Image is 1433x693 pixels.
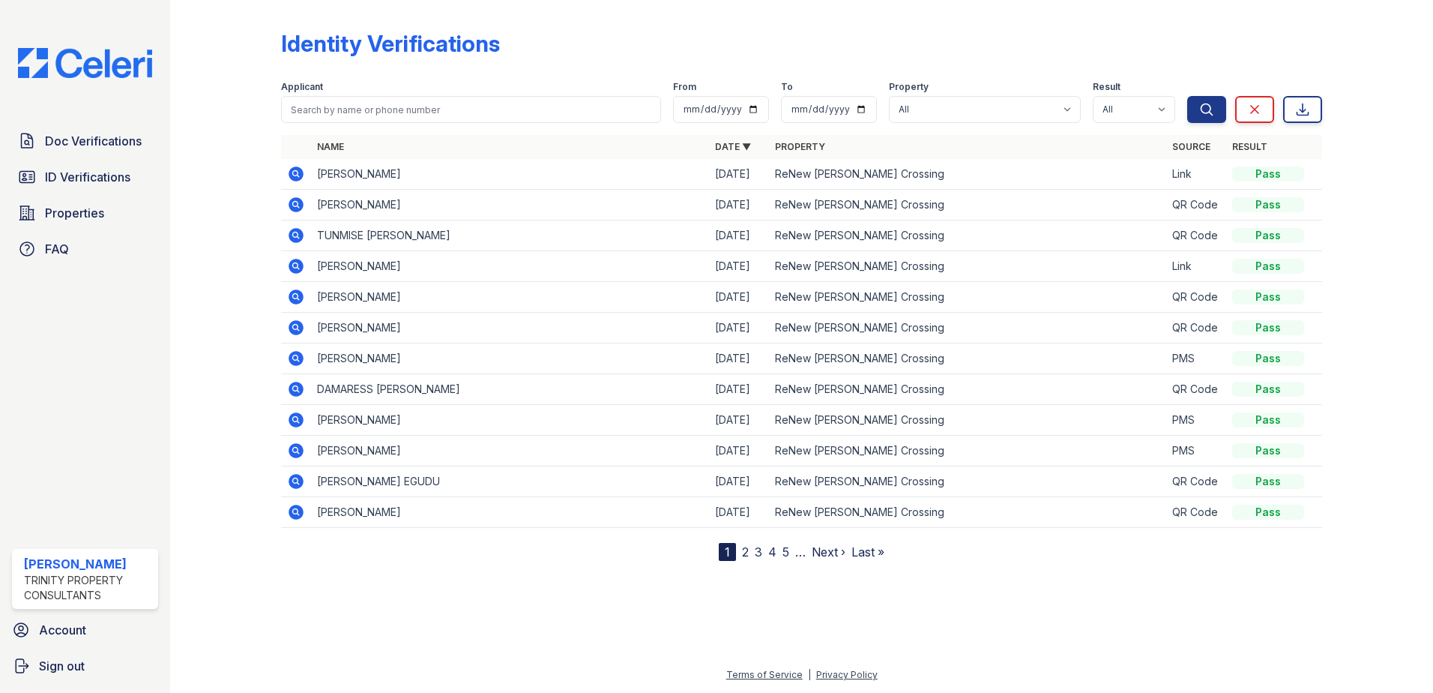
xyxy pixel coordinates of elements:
[24,555,152,573] div: [PERSON_NAME]
[6,48,164,78] img: CE_Logo_Blue-a8612792a0a2168367f1c8372b55b34899dd931a85d93a1a3d3e32e68fde9ad4.png
[768,544,776,559] a: 4
[39,621,86,639] span: Account
[709,436,769,466] td: [DATE]
[45,132,142,150] span: Doc Verifications
[1166,374,1226,405] td: QR Code
[311,436,709,466] td: [PERSON_NAME]
[769,190,1167,220] td: ReNew [PERSON_NAME] Crossing
[755,544,762,559] a: 3
[1166,343,1226,374] td: PMS
[1166,251,1226,282] td: Link
[709,405,769,436] td: [DATE]
[311,343,709,374] td: [PERSON_NAME]
[317,141,344,152] a: Name
[709,466,769,497] td: [DATE]
[769,282,1167,313] td: ReNew [PERSON_NAME] Crossing
[1166,159,1226,190] td: Link
[6,615,164,645] a: Account
[1172,141,1210,152] a: Source
[12,234,158,264] a: FAQ
[311,497,709,528] td: [PERSON_NAME]
[709,220,769,251] td: [DATE]
[709,343,769,374] td: [DATE]
[715,141,751,152] a: Date ▼
[1232,443,1304,458] div: Pass
[889,81,929,93] label: Property
[769,466,1167,497] td: ReNew [PERSON_NAME] Crossing
[1232,166,1304,181] div: Pass
[769,343,1167,374] td: ReNew [PERSON_NAME] Crossing
[45,240,69,258] span: FAQ
[775,141,825,152] a: Property
[769,159,1167,190] td: ReNew [PERSON_NAME] Crossing
[673,81,696,93] label: From
[808,669,811,680] div: |
[1166,220,1226,251] td: QR Code
[311,313,709,343] td: [PERSON_NAME]
[1232,412,1304,427] div: Pass
[1166,405,1226,436] td: PMS
[742,544,749,559] a: 2
[795,543,806,561] span: …
[311,374,709,405] td: DAMARESS [PERSON_NAME]
[709,251,769,282] td: [DATE]
[1093,81,1120,93] label: Result
[782,544,789,559] a: 5
[311,190,709,220] td: [PERSON_NAME]
[45,168,130,186] span: ID Verifications
[1232,141,1267,152] a: Result
[709,159,769,190] td: [DATE]
[709,497,769,528] td: [DATE]
[311,282,709,313] td: [PERSON_NAME]
[311,251,709,282] td: [PERSON_NAME]
[12,198,158,228] a: Properties
[311,220,709,251] td: TUNMISE [PERSON_NAME]
[769,251,1167,282] td: ReNew [PERSON_NAME] Crossing
[24,573,152,603] div: Trinity Property Consultants
[726,669,803,680] a: Terms of Service
[769,374,1167,405] td: ReNew [PERSON_NAME] Crossing
[709,374,769,405] td: [DATE]
[1166,497,1226,528] td: QR Code
[1232,351,1304,366] div: Pass
[39,657,85,675] span: Sign out
[769,220,1167,251] td: ReNew [PERSON_NAME] Crossing
[1166,466,1226,497] td: QR Code
[812,544,845,559] a: Next ›
[1232,474,1304,489] div: Pass
[1232,228,1304,243] div: Pass
[1232,197,1304,212] div: Pass
[281,30,500,57] div: Identity Verifications
[6,651,164,681] a: Sign out
[1232,289,1304,304] div: Pass
[1232,320,1304,335] div: Pass
[311,405,709,436] td: [PERSON_NAME]
[281,81,323,93] label: Applicant
[709,190,769,220] td: [DATE]
[281,96,661,123] input: Search by name or phone number
[769,497,1167,528] td: ReNew [PERSON_NAME] Crossing
[709,282,769,313] td: [DATE]
[1166,436,1226,466] td: PMS
[769,405,1167,436] td: ReNew [PERSON_NAME] Crossing
[311,466,709,497] td: [PERSON_NAME] EGUDU
[719,543,736,561] div: 1
[1166,190,1226,220] td: QR Code
[45,204,104,222] span: Properties
[311,159,709,190] td: [PERSON_NAME]
[781,81,793,93] label: To
[851,544,884,559] a: Last »
[1232,382,1304,397] div: Pass
[1232,505,1304,520] div: Pass
[769,436,1167,466] td: ReNew [PERSON_NAME] Crossing
[12,162,158,192] a: ID Verifications
[12,126,158,156] a: Doc Verifications
[1166,282,1226,313] td: QR Code
[769,313,1167,343] td: ReNew [PERSON_NAME] Crossing
[1166,313,1226,343] td: QR Code
[816,669,878,680] a: Privacy Policy
[709,313,769,343] td: [DATE]
[1232,259,1304,274] div: Pass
